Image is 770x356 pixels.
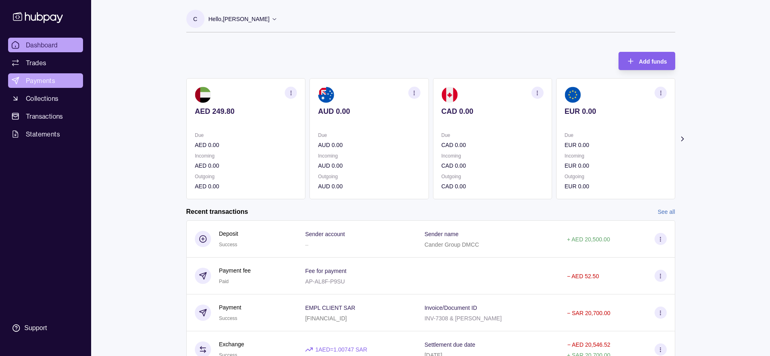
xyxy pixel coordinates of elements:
span: Add funds [639,58,667,65]
p: Outgoing [564,172,666,181]
img: ae [195,87,211,103]
span: Transactions [26,111,63,121]
p: Sender name [424,231,459,237]
p: AUD 0.00 [318,161,420,170]
p: Sender account [305,231,345,237]
p: AED 249.80 [195,107,297,116]
p: CAD 0.00 [441,182,543,191]
p: CAD 0.00 [441,107,543,116]
p: AUD 0.00 [318,141,420,149]
p: 1 AED = 1.00747 SAR [315,345,367,354]
p: Due [318,131,420,140]
p: Payment [219,303,241,312]
p: Due [564,131,666,140]
p: CAD 0.00 [441,161,543,170]
a: See all [658,207,675,216]
button: Add funds [619,52,675,70]
p: Cander Group DMCC [424,241,479,248]
p: Incoming [195,151,297,160]
p: Incoming [318,151,420,160]
img: eu [564,87,580,103]
p: AP-AL8F-P9SU [305,278,345,285]
p: Incoming [564,151,666,160]
span: Trades [26,58,46,68]
p: Exchange [219,340,244,349]
p: Outgoing [195,172,297,181]
p: AUD 0.00 [318,182,420,191]
p: CAD 0.00 [441,141,543,149]
span: Paid [219,279,229,284]
p: EUR 0.00 [564,141,666,149]
img: ca [441,87,457,103]
span: Collections [26,94,58,103]
a: Statements [8,127,83,141]
p: Due [441,131,543,140]
a: Support [8,320,83,337]
p: AUD 0.00 [318,107,420,116]
p: Hello, [PERSON_NAME] [209,15,270,23]
a: Payments [8,73,83,88]
p: EUR 0.00 [564,107,666,116]
p: AED 0.00 [195,141,297,149]
p: – [305,241,308,248]
a: Transactions [8,109,83,124]
p: Incoming [441,151,543,160]
p: − SAR 20,700.00 [567,310,610,316]
p: + AED 20,500.00 [567,236,610,243]
p: C [193,15,197,23]
h2: Recent transactions [186,207,248,216]
p: EMPL CLIENT SAR [305,305,355,311]
p: Fee for payment [305,268,346,274]
span: Payments [26,76,55,85]
p: Outgoing [318,172,420,181]
p: EUR 0.00 [564,182,666,191]
img: au [318,87,334,103]
p: Outgoing [441,172,543,181]
p: Payment fee [219,266,251,275]
a: Collections [8,91,83,106]
p: Deposit [219,229,238,238]
span: Success [219,242,237,247]
p: INV-7308 & [PERSON_NAME] [424,315,502,322]
p: AED 0.00 [195,182,297,191]
div: Support [24,324,47,333]
p: Settlement due date [424,341,475,348]
p: [FINANCIAL_ID] [305,315,347,322]
a: Trades [8,55,83,70]
p: EUR 0.00 [564,161,666,170]
span: Success [219,315,237,321]
p: − AED 52.50 [567,273,599,279]
p: − AED 20,546.52 [567,341,610,348]
p: Due [195,131,297,140]
span: Dashboard [26,40,58,50]
p: AED 0.00 [195,161,297,170]
p: Invoice/Document ID [424,305,477,311]
span: Statements [26,129,60,139]
a: Dashboard [8,38,83,52]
